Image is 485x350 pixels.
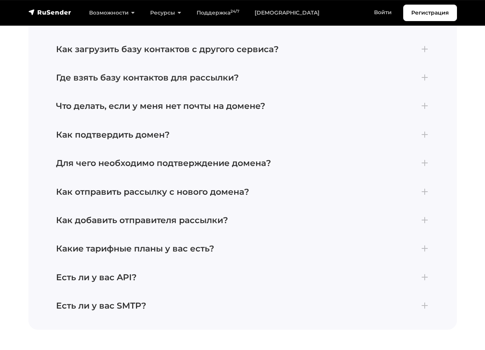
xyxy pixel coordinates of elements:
[230,9,239,14] sup: 24/7
[56,158,429,168] h4: Для чего необходимо подтверждение домена?
[56,244,429,254] h4: Какие тарифные планы у вас есть?
[366,5,399,20] a: Войти
[81,5,142,21] a: Возможности
[189,5,247,21] a: Поддержка24/7
[56,187,429,197] h4: Как отправить рассылку с нового домена?
[56,130,429,140] h4: Как подтвердить домен?
[56,101,429,111] h4: Что делать, если у меня нет почты на домене?
[56,215,429,225] h4: Как добавить отправителя рассылки?
[56,273,429,283] h4: Есть ли у вас API?
[56,301,429,311] h4: Есть ли у вас SMTP?
[28,8,71,16] img: RuSender
[403,5,457,21] a: Регистрация
[142,5,189,21] a: Ресурсы
[247,5,327,21] a: [DEMOGRAPHIC_DATA]
[56,73,429,83] h4: Где взять базу контактов для рассылки?
[56,44,429,54] h4: Как загрузить базу контактов с другого сервиса?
